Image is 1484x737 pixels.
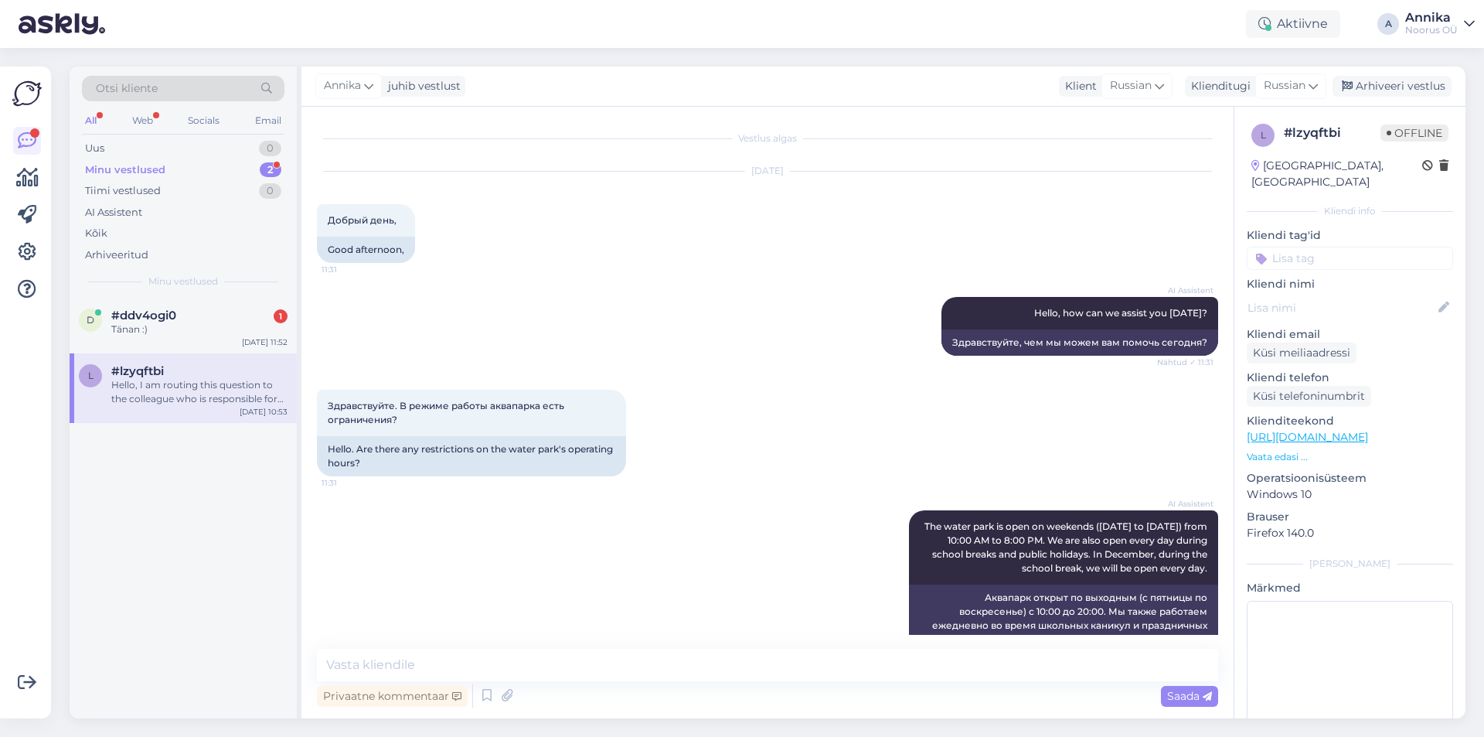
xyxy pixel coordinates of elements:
[1247,525,1453,541] p: Firefox 140.0
[85,183,161,199] div: Tiimi vestlused
[96,80,158,97] span: Otsi kliente
[259,183,281,199] div: 0
[1261,129,1266,141] span: l
[1377,13,1399,35] div: A
[317,436,626,476] div: Hello. Are there any restrictions on the water park's operating hours?
[909,585,1218,667] div: Аквапарк открыт по выходным (с пятницы по воскресенье) с 10:00 до 20:00. Мы также работаем ежедне...
[242,336,288,348] div: [DATE] 11:52
[1247,227,1453,244] p: Kliendi tag'id
[240,406,288,418] div: [DATE] 10:53
[317,131,1218,145] div: Vestlus algas
[111,364,164,378] span: #lzyqftbi
[1247,204,1453,218] div: Kliendi info
[88,370,94,381] span: l
[1247,557,1453,571] div: [PERSON_NAME]
[1247,580,1453,596] p: Märkmed
[1247,486,1453,503] p: Windows 10
[85,162,165,178] div: Minu vestlused
[1247,343,1356,363] div: Küsi meiliaadressi
[111,378,288,406] div: Hello, I am routing this question to the colleague who is responsible for this topic. The reply m...
[322,477,380,489] span: 11:31
[1247,386,1371,407] div: Küsi telefoninumbrit
[1247,370,1453,386] p: Kliendi telefon
[1251,158,1422,190] div: [GEOGRAPHIC_DATA], [GEOGRAPHIC_DATA]
[317,686,468,707] div: Privaatne kommentaar
[1247,276,1453,292] p: Kliendi nimi
[274,309,288,323] div: 1
[12,79,42,108] img: Askly Logo
[1333,76,1452,97] div: Arhiveeri vestlus
[85,205,142,220] div: AI Assistent
[317,164,1218,178] div: [DATE]
[85,226,107,241] div: Kõik
[85,141,104,156] div: Uus
[82,111,100,131] div: All
[1247,509,1453,525] p: Brauser
[1167,689,1212,703] span: Saada
[1156,357,1213,368] span: Nähtud ✓ 11:31
[1247,450,1453,464] p: Vaata edasi ...
[1264,77,1305,94] span: Russian
[87,314,94,326] span: d
[260,162,281,178] div: 2
[1380,125,1448,142] span: Offline
[1405,24,1458,36] div: Noorus OÜ
[1405,12,1475,36] a: AnnikaNoorus OÜ
[1110,77,1152,94] span: Russian
[941,329,1218,356] div: Здравствуйте, чем мы можем вам помочь сегодня?
[1405,12,1458,24] div: Annika
[111,309,176,322] span: #ddv4ogi0
[185,111,223,131] div: Socials
[1185,78,1251,94] div: Klienditugi
[322,264,380,275] span: 11:31
[382,78,461,94] div: juhib vestlust
[1034,307,1207,319] span: Hello, how can we assist you [DATE]?
[1247,413,1453,429] p: Klienditeekond
[1284,124,1380,142] div: # lzyqftbi
[1247,470,1453,486] p: Operatsioonisüsteem
[1247,299,1435,316] input: Lisa nimi
[111,322,288,336] div: Tänan :)
[328,400,567,425] span: Здравствуйте. В режиме работы аквапарка есть ограничения?
[317,237,415,263] div: Good afternoon,
[1247,247,1453,270] input: Lisa tag
[324,77,361,94] span: Annika
[1156,498,1213,510] span: AI Assistent
[924,520,1210,574] span: The water park is open on weekends ([DATE] to [DATE]) from 10:00 AM to 8:00 PM. We are also open ...
[1156,285,1213,296] span: AI Assistent
[85,247,148,263] div: Arhiveeritud
[1246,10,1340,38] div: Aktiivne
[252,111,284,131] div: Email
[259,141,281,156] div: 0
[328,214,397,226] span: Добрый день,
[1059,78,1097,94] div: Klient
[1247,326,1453,343] p: Kliendi email
[1247,430,1368,444] a: [URL][DOMAIN_NAME]
[129,111,156,131] div: Web
[148,275,218,288] span: Minu vestlused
